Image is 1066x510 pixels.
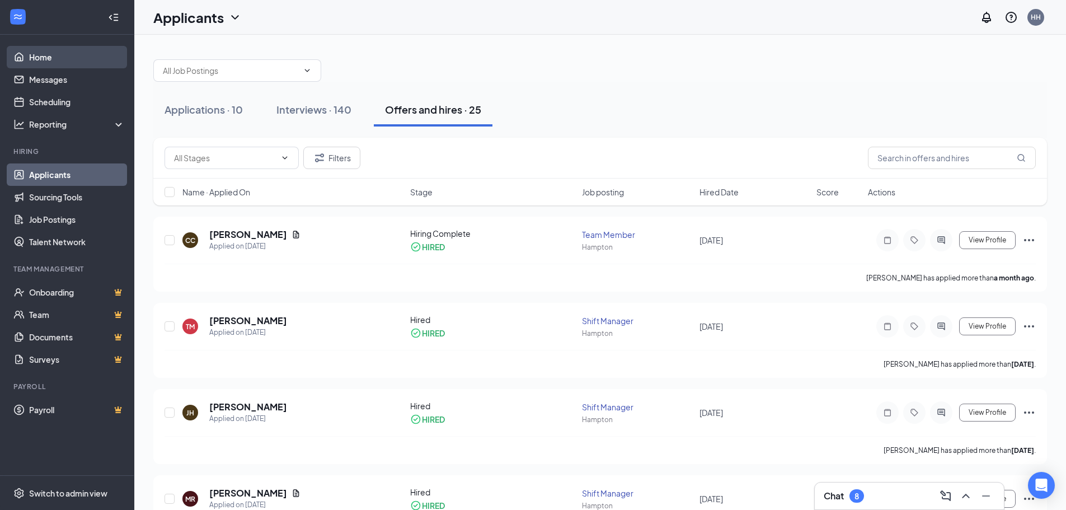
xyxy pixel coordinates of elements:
[934,322,948,331] svg: ActiveChat
[13,119,25,130] svg: Analysis
[303,147,360,169] button: Filter Filters
[699,321,723,331] span: [DATE]
[866,273,1036,283] p: [PERSON_NAME] has applied more than .
[29,399,125,421] a: PayrollCrown
[108,12,119,23] svg: Collapse
[1028,472,1055,499] div: Open Intercom Messenger
[13,382,123,391] div: Payroll
[153,8,224,27] h1: Applicants
[29,348,125,371] a: SurveysCrown
[410,241,421,252] svg: CheckmarkCircle
[276,102,351,116] div: Interviews · 140
[182,186,250,198] span: Name · Applied On
[29,303,125,326] a: TeamCrown
[582,488,692,499] div: Shift Manager
[410,486,576,498] div: Hired
[209,487,287,499] h5: [PERSON_NAME]
[29,46,125,68] a: Home
[13,488,25,499] svg: Settings
[13,264,123,274] div: Team Management
[908,236,921,245] svg: Tag
[209,413,287,424] div: Applied on [DATE]
[422,414,445,425] div: HIRED
[292,489,300,498] svg: Document
[174,152,276,164] input: All Stages
[29,163,125,186] a: Applicants
[934,408,948,417] svg: ActiveChat
[163,64,298,77] input: All Job Postings
[699,494,723,504] span: [DATE]
[13,147,123,156] div: Hiring
[881,408,894,417] svg: Note
[29,488,107,499] div: Switch to admin view
[699,186,739,198] span: Hired Date
[699,408,723,418] span: [DATE]
[186,408,194,418] div: JH
[165,102,243,116] div: Applications · 10
[908,322,921,331] svg: Tag
[959,404,1016,422] button: View Profile
[1022,233,1036,247] svg: Ellipses
[881,322,894,331] svg: Note
[582,415,692,424] div: Hampton
[410,314,576,325] div: Hired
[410,186,433,198] span: Stage
[977,487,995,505] button: Minimize
[209,401,287,413] h5: [PERSON_NAME]
[969,322,1006,330] span: View Profile
[1017,153,1026,162] svg: MagnifyingGlass
[185,494,195,504] div: MR
[29,326,125,348] a: DocumentsCrown
[824,490,844,502] h3: Chat
[816,186,839,198] span: Score
[29,68,125,91] a: Messages
[957,487,975,505] button: ChevronUp
[884,446,1036,455] p: [PERSON_NAME] has applied more than .
[29,119,125,130] div: Reporting
[1031,12,1041,22] div: HH
[1022,492,1036,506] svg: Ellipses
[209,241,300,252] div: Applied on [DATE]
[1022,320,1036,333] svg: Ellipses
[959,231,1016,249] button: View Profile
[29,91,125,113] a: Scheduling
[868,186,895,198] span: Actions
[582,329,692,338] div: Hampton
[186,322,195,331] div: TM
[1004,11,1018,24] svg: QuestionInfo
[209,315,287,327] h5: [PERSON_NAME]
[410,400,576,411] div: Hired
[422,327,445,339] div: HIRED
[582,186,624,198] span: Job posting
[280,153,289,162] svg: ChevronDown
[582,315,692,326] div: Shift Manager
[908,408,921,417] svg: Tag
[881,236,894,245] svg: Note
[884,359,1036,369] p: [PERSON_NAME] has applied more than .
[582,229,692,240] div: Team Member
[1011,446,1034,455] b: [DATE]
[582,401,692,413] div: Shift Manager
[209,327,287,338] div: Applied on [DATE]
[854,492,859,501] div: 8
[939,489,952,503] svg: ComposeMessage
[410,414,421,425] svg: CheckmarkCircle
[422,241,445,252] div: HIRED
[410,228,576,239] div: Hiring Complete
[699,235,723,245] span: [DATE]
[29,281,125,303] a: OnboardingCrown
[979,489,993,503] svg: Minimize
[1011,360,1034,368] b: [DATE]
[969,409,1006,417] span: View Profile
[292,230,300,239] svg: Document
[868,147,1036,169] input: Search in offers and hires
[934,236,948,245] svg: ActiveChat
[313,151,326,165] svg: Filter
[12,11,24,22] svg: WorkstreamLogo
[29,208,125,231] a: Job Postings
[185,236,195,245] div: CC
[228,11,242,24] svg: ChevronDown
[410,327,421,339] svg: CheckmarkCircle
[959,317,1016,335] button: View Profile
[29,186,125,208] a: Sourcing Tools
